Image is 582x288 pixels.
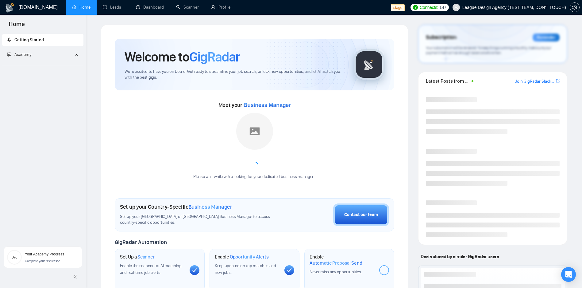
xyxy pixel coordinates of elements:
[136,5,164,10] a: dashboardDashboard
[250,161,259,170] span: loading
[570,5,580,10] a: setting
[418,251,501,262] span: Deals closed by similar GigRadar users
[420,4,438,11] span: Connects:
[211,5,230,10] a: userProfile
[310,260,362,266] span: Automatic Proposal Send
[103,5,124,10] a: messageLeads
[236,113,273,150] img: placeholder.png
[230,254,269,260] span: Opportunity Alerts
[426,45,551,55] span: Your subscription will be renewed. To keep things running smoothly, make sure your payment method...
[556,78,560,83] span: export
[561,267,576,282] div: Open Intercom Messenger
[333,203,389,226] button: Contact our team
[120,214,281,226] span: Set up your [GEOGRAPHIC_DATA] or [GEOGRAPHIC_DATA] Business Manager to access country-specific op...
[120,254,155,260] h1: Set Up a
[190,174,319,180] div: Please wait while we're looking for your dedicated business manager...
[25,259,60,263] span: Complete your first lesson
[218,102,291,108] span: Meet your
[310,254,374,266] h1: Enable
[2,34,83,46] li: Getting Started
[426,77,469,85] span: Latest Posts from the GigRadar Community
[391,4,405,11] span: stage
[72,5,91,10] a: homeHome
[413,5,418,10] img: upwork-logo.png
[73,274,79,280] span: double-left
[120,203,232,210] h1: Set up your Country-Specific
[310,269,362,274] span: Never miss any opportunities.
[120,263,182,275] span: Enable the scanner for AI matching and real-time job alerts.
[14,37,44,42] span: Getting Started
[7,52,31,57] span: Academy
[189,49,240,65] span: GigRadar
[556,78,560,84] a: export
[344,211,378,218] div: Contact our team
[354,49,384,80] img: gigradar-logo.png
[426,32,456,43] span: Subscription
[439,4,446,11] span: 147
[2,63,83,67] li: Academy Homepage
[454,5,458,10] span: user
[4,20,30,33] span: Home
[115,239,167,246] span: GigRadar Automation
[515,78,555,85] a: Join GigRadar Slack Community
[5,3,15,13] img: logo
[25,252,64,256] span: Your Academy Progress
[7,52,11,57] span: fund-projection-screen
[125,69,344,81] span: We're excited to have you on board. Get ready to streamline your job search, unlock new opportuni...
[137,254,155,260] span: Scanner
[533,34,560,41] div: Reminder
[188,203,232,210] span: Business Manager
[215,254,269,260] h1: Enable
[570,2,580,12] button: setting
[244,102,291,108] span: Business Manager
[14,52,31,57] span: Academy
[7,37,11,42] span: rocket
[7,255,22,259] span: 0%
[125,49,240,65] h1: Welcome to
[176,5,199,10] a: searchScanner
[215,263,276,275] span: Keep updated on top matches and new jobs.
